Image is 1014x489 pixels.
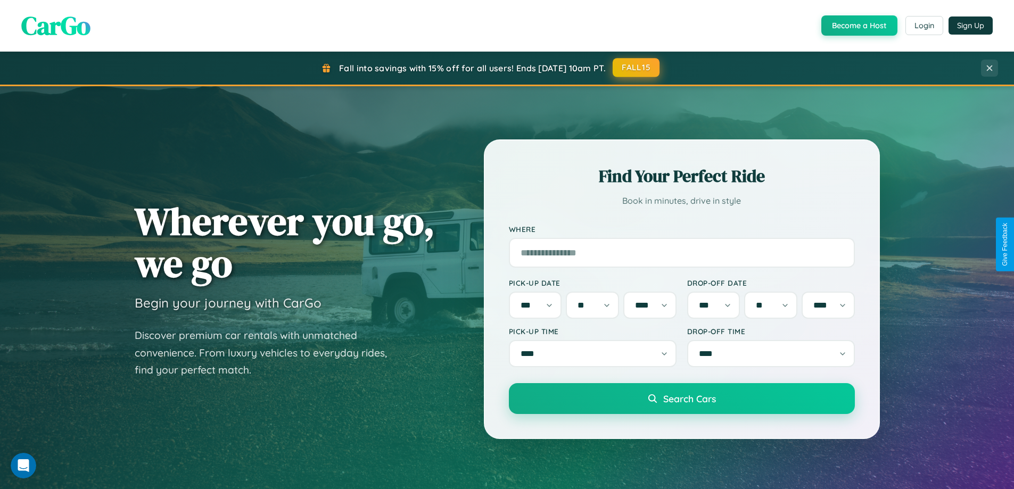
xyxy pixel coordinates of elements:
span: Search Cars [663,393,716,404]
div: Give Feedback [1001,223,1009,266]
button: Search Cars [509,383,855,414]
label: Drop-off Date [687,278,855,287]
p: Book in minutes, drive in style [509,193,855,209]
iframe: Intercom live chat [11,453,36,478]
label: Where [509,225,855,234]
p: Discover premium car rentals with unmatched convenience. From luxury vehicles to everyday rides, ... [135,327,401,379]
span: CarGo [21,8,90,43]
label: Pick-up Time [509,327,677,336]
h1: Wherever you go, we go [135,200,435,284]
label: Drop-off Time [687,327,855,336]
label: Pick-up Date [509,278,677,287]
button: Login [905,16,943,35]
button: Become a Host [821,15,897,36]
button: Sign Up [949,16,993,35]
button: FALL15 [613,58,659,77]
h2: Find Your Perfect Ride [509,164,855,188]
span: Fall into savings with 15% off for all users! Ends [DATE] 10am PT. [339,63,606,73]
h3: Begin your journey with CarGo [135,295,321,311]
